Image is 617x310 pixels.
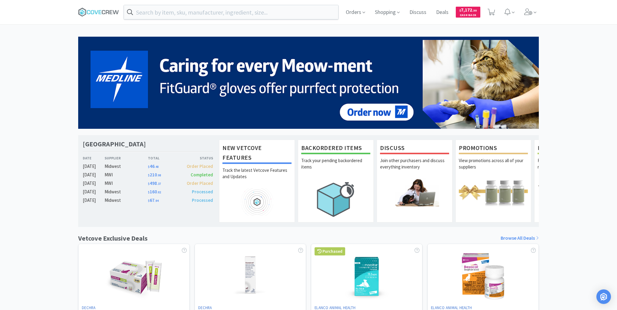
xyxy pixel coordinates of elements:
[157,173,161,177] span: . 98
[219,140,295,222] a: New Vetcove FeaturesTrack the latest Vetcove Features and Updates
[83,163,213,170] a: [DATE]Midwest$46.48Order Placed
[83,188,213,195] a: [DATE]Midwest$160.82Processed
[148,173,150,177] span: $
[155,199,158,203] span: . 94
[148,163,158,169] span: 46
[83,140,146,148] h1: [GEOGRAPHIC_DATA]
[222,143,292,164] h1: New Vetcove Features
[105,171,148,178] div: MWI
[83,155,105,161] div: Date
[459,7,477,13] span: 7,172
[83,197,213,204] a: [DATE]Midwest$67.94Processed
[459,8,461,12] span: $
[148,180,161,186] span: 498
[155,165,158,169] span: . 48
[538,157,607,178] p: Request free samples on the newest veterinary products
[538,178,607,206] img: hero_samples.png
[148,165,150,169] span: $
[538,143,607,154] h1: Free Samples
[180,155,213,161] div: Status
[157,182,161,186] span: . 37
[148,189,161,195] span: 160
[78,37,539,129] img: 5b85490d2c9a43ef9873369d65f5cc4c_481.png
[456,4,480,20] a: $7,172.30Cash Back
[105,163,148,170] div: Midwest
[83,171,105,178] div: [DATE]
[148,172,161,178] span: 210
[459,14,477,18] span: Cash Back
[301,143,370,154] h1: Backordered Items
[434,10,451,15] a: Deals
[83,163,105,170] div: [DATE]
[298,140,374,222] a: Backordered ItemsTrack your pending backordered items
[380,143,449,154] h1: Discuss
[105,155,148,161] div: Supplier
[534,140,610,222] a: Free SamplesRequest free samples on the newest veterinary products
[148,190,150,194] span: $
[407,10,429,15] a: Discuss
[124,5,338,19] input: Search by item, sku, manufacturer, ingredient, size...
[105,188,148,195] div: Midwest
[380,157,449,178] p: Join other purchasers and discuss everything inventory
[187,180,213,186] span: Order Placed
[377,140,452,222] a: DiscussJoin other purchasers and discuss everything inventory
[78,233,148,244] h1: Vetcove Exclusive Deals
[83,188,105,195] div: [DATE]
[83,180,105,187] div: [DATE]
[301,157,370,178] p: Track your pending backordered items
[455,140,531,222] a: PromotionsView promotions across all of your suppliers
[105,180,148,187] div: MWI
[83,197,105,204] div: [DATE]
[301,178,370,220] img: hero_backorders.png
[222,188,292,216] img: hero_feature_roadmap.png
[105,197,148,204] div: Midwest
[148,197,158,203] span: 67
[501,234,539,242] a: Browse All Deals
[459,178,528,206] img: hero_promotions.png
[148,155,181,161] div: Total
[192,197,213,203] span: Processed
[83,180,213,187] a: [DATE]MWI$498.37Order Placed
[192,189,213,195] span: Processed
[472,8,477,12] span: . 30
[83,171,213,178] a: [DATE]MWI$210.98Completed
[459,143,528,154] h1: Promotions
[148,182,150,186] span: $
[596,289,611,304] div: Open Intercom Messenger
[157,190,161,194] span: . 82
[191,172,213,178] span: Completed
[187,163,213,169] span: Order Placed
[148,199,150,203] span: $
[459,157,528,178] p: View promotions across all of your suppliers
[380,178,449,206] img: hero_discuss.png
[222,167,292,188] p: Track the latest Vetcove Features and Updates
